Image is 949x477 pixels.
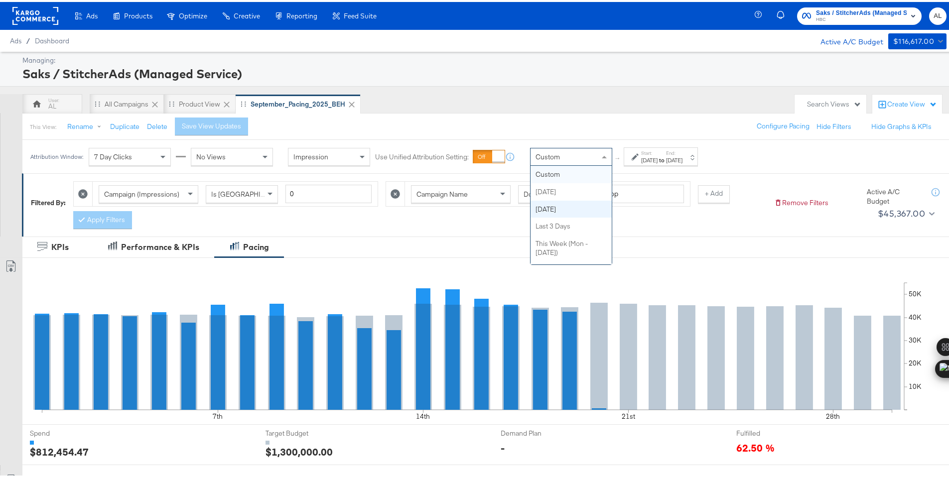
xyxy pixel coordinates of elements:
[31,196,66,206] div: Filtered By:
[266,443,333,457] div: $1,300,000.00
[666,148,682,154] label: End:
[929,5,947,23] button: AL
[874,204,937,220] button: $45,367.00
[22,63,944,80] div: Saks / StitcherAds (Managed Service)
[816,14,907,22] span: HBC
[234,10,260,18] span: Creative
[110,120,139,129] button: Duplicate
[666,154,682,162] div: [DATE]
[95,99,100,105] div: Drag to reorder tab
[22,54,944,63] div: Managing:
[658,154,666,162] strong: to
[285,183,372,201] input: Enter a number
[94,150,132,159] span: 7 Day Clicks
[375,150,469,160] label: Use Unified Attribution Setting:
[826,410,840,419] text: 28th
[531,199,612,216] div: [DATE]
[893,33,934,46] div: $116,617.00
[266,427,340,436] span: Target Budget
[147,120,167,129] button: Delete
[698,183,730,201] button: + Add
[30,427,105,436] span: Spend
[179,10,207,18] span: Optimize
[179,98,220,107] div: Product View
[871,120,932,129] button: Hide Graphs & KPIs
[816,120,851,129] button: Hide Filters
[501,439,505,453] div: -
[524,188,578,197] span: Does Not Contain
[416,410,430,419] text: 14th
[878,204,925,219] div: $45,367.00
[243,239,269,251] div: Pacing
[213,410,223,419] text: 7th
[344,10,377,18] span: Feed Suite
[613,155,623,158] span: ↑
[736,439,775,452] span: 62.50 %
[196,150,226,159] span: No Views
[30,151,84,158] div: Attribution Window:
[909,334,922,343] text: 30K
[293,150,328,159] span: Impression
[531,259,612,286] div: This Week (Sun - [DATE])
[536,150,560,159] span: Custom
[86,10,98,18] span: Ads
[531,181,612,199] div: [DATE]
[35,35,69,43] a: Dashboard
[501,427,575,436] span: Demand Plan
[531,233,612,259] div: This Week (Mon - [DATE])
[641,148,658,154] label: Start:
[816,6,907,16] span: Saks / StitcherAds (Managed Service)
[30,443,89,457] div: $812,454.47
[887,98,937,108] div: Create View
[10,35,21,43] span: Ads
[416,188,468,197] span: Campaign Name
[888,31,947,47] button: $116,617.00
[60,116,112,134] button: Rename
[909,357,922,365] text: 20K
[121,239,199,251] div: Performance & KPIs
[598,183,684,201] input: Enter a search term
[48,100,56,109] div: AL
[251,98,345,107] div: September_Pacing_2025_BEH
[909,380,922,389] text: 10K
[622,410,635,419] text: 21st
[531,164,612,181] div: Custom
[51,239,69,251] div: KPIs
[21,35,35,43] span: /
[30,121,56,129] div: This View:
[736,427,811,436] span: Fulfilled
[909,311,922,320] text: 40K
[933,8,943,20] span: AL
[797,5,922,23] button: Saks / StitcherAds (Managed Service)HBC
[211,188,287,197] span: Is [GEOGRAPHIC_DATA]
[124,10,152,18] span: Products
[750,116,816,133] button: Configure Pacing
[286,10,317,18] span: Reporting
[807,98,861,107] div: Search Views
[105,98,148,107] div: All Campaigns
[531,216,612,233] div: Last 3 Days
[774,196,828,206] button: Remove Filters
[169,99,174,105] div: Drag to reorder tab
[241,99,246,105] div: Drag to reorder tab
[867,185,922,204] div: Active A/C Budget
[641,154,658,162] div: [DATE]
[104,188,179,197] span: Campaign (Impressions)
[810,31,883,46] div: Active A/C Budget
[909,287,922,296] text: 50K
